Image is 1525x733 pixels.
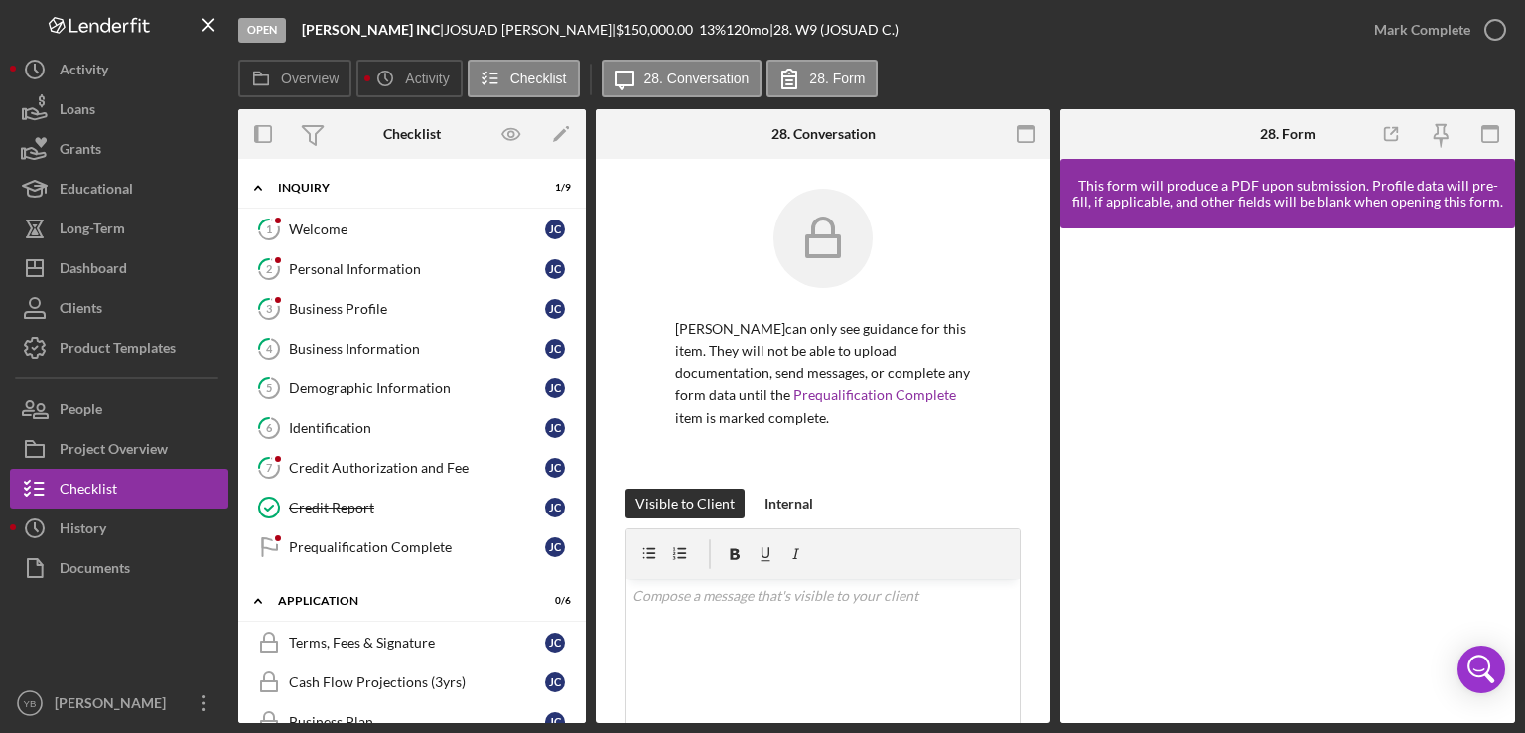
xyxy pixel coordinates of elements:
[266,461,273,474] tspan: 7
[793,386,956,403] a: Prequalification Complete
[266,381,272,394] tspan: 5
[545,259,565,279] div: J C
[545,458,565,478] div: J C
[809,71,865,86] label: 28. Form
[278,182,521,194] div: Inquiry
[10,548,228,588] button: Documents
[50,683,179,728] div: [PERSON_NAME]
[289,301,545,317] div: Business Profile
[545,418,565,438] div: J C
[356,60,462,97] button: Activity
[289,635,545,651] div: Terms, Fees & Signature
[545,498,565,517] div: J C
[248,329,576,368] a: 4Business InformationJC
[60,469,117,513] div: Checklist
[755,489,823,518] button: Internal
[510,71,567,86] label: Checklist
[764,489,813,518] div: Internal
[383,126,441,142] div: Checklist
[766,60,878,97] button: 28. Form
[545,537,565,557] div: J C
[535,182,571,194] div: 1 / 9
[248,249,576,289] a: 2Personal InformationJC
[10,429,228,469] button: Project Overview
[289,221,545,237] div: Welcome
[24,698,37,709] text: YB
[248,368,576,408] a: 5Demographic InformationJC
[10,469,228,509] button: Checklist
[1354,10,1515,50] button: Mark Complete
[545,672,565,692] div: J C
[60,548,130,593] div: Documents
[248,527,576,567] a: Prequalification CompleteJC
[468,60,580,97] button: Checklist
[289,539,545,555] div: Prequalification Complete
[535,595,571,607] div: 0 / 6
[289,261,545,277] div: Personal Information
[266,262,272,275] tspan: 2
[248,662,576,702] a: Cash Flow Projections (3yrs)JC
[699,22,726,38] div: 13 %
[248,408,576,448] a: 6IdentificationJC
[616,22,699,38] div: $150,000.00
[10,509,228,548] button: History
[405,71,449,86] label: Activity
[644,71,750,86] label: 28. Conversation
[769,22,899,38] div: | 28. W9 (JOSUAD C.)
[266,302,272,315] tspan: 3
[248,210,576,249] a: 1WelcomeJC
[635,489,735,518] div: Visible to Client
[302,22,444,38] div: |
[289,460,545,476] div: Credit Authorization and Fee
[278,595,521,607] div: Application
[289,341,545,357] div: Business Information
[248,488,576,527] a: Credit ReportJC
[60,509,106,553] div: History
[545,633,565,653] div: J C
[266,421,273,434] tspan: 6
[726,22,769,38] div: 120 mo
[266,222,272,235] tspan: 1
[545,378,565,398] div: J C
[1080,248,1497,703] iframe: Lenderfit form
[248,623,576,662] a: Terms, Fees & SignatureJC
[10,683,228,723] button: YB[PERSON_NAME]
[289,674,545,690] div: Cash Flow Projections (3yrs)
[248,289,576,329] a: 3Business ProfileJC
[238,18,286,43] div: Open
[60,429,168,474] div: Project Overview
[1374,10,1470,50] div: Mark Complete
[1457,646,1505,693] div: Open Intercom Messenger
[289,380,545,396] div: Demographic Information
[625,489,745,518] button: Visible to Client
[1070,178,1505,210] div: This form will produce a PDF upon submission. Profile data will pre-fill, if applicable, and othe...
[238,60,351,97] button: Overview
[1260,126,1316,142] div: 28. Form
[545,299,565,319] div: J C
[545,220,565,239] div: J C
